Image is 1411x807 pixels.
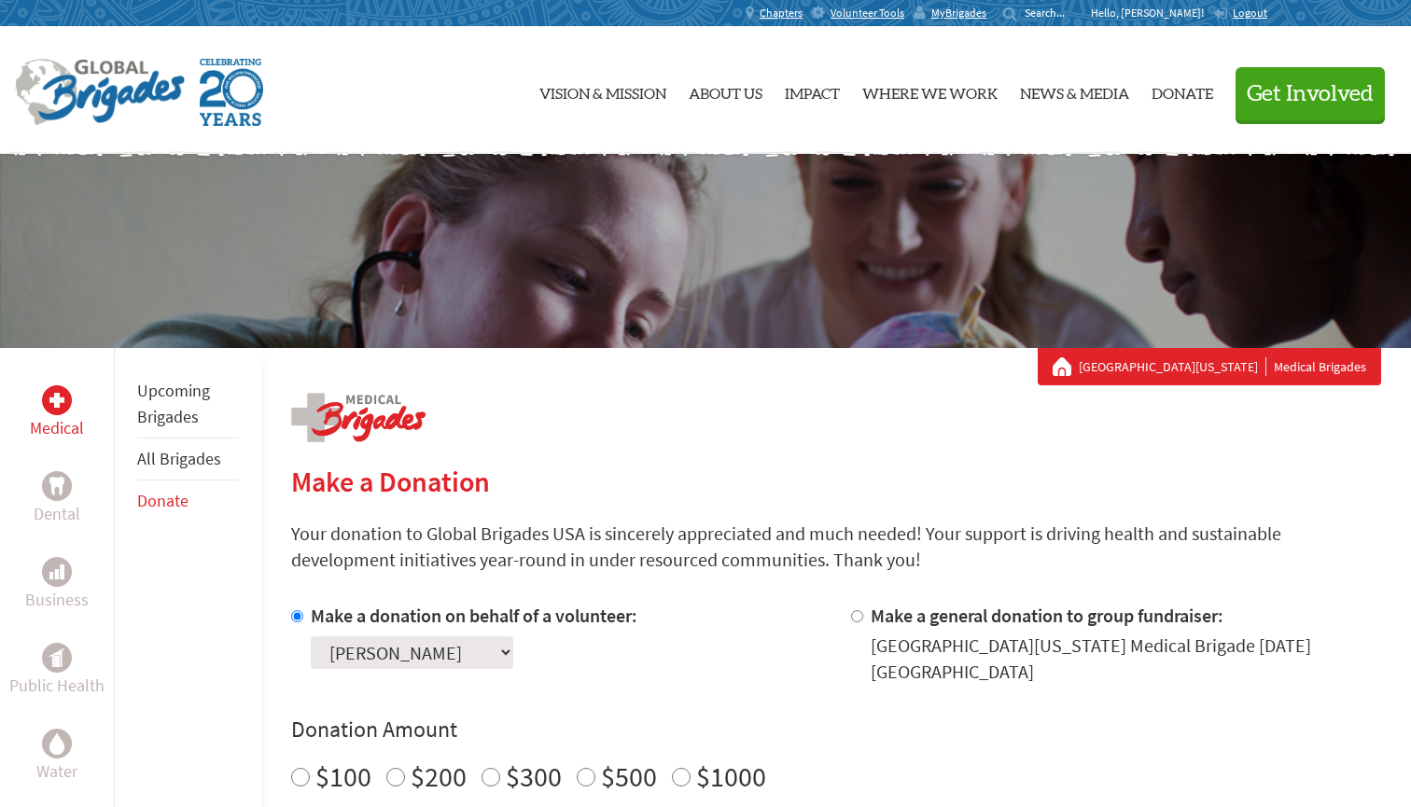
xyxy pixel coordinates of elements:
[137,490,189,511] a: Donate
[9,673,105,699] p: Public Health
[291,521,1381,573] p: Your donation to Global Brigades USA is sincerely appreciated and much needed! Your support is dr...
[291,465,1381,498] h2: Make a Donation
[291,715,1381,744] h4: Donation Amount
[871,604,1223,627] label: Make a general donation to group fundraiser:
[49,732,64,754] img: Water
[311,604,637,627] label: Make a donation on behalf of a volunteer:
[1091,6,1213,21] p: Hello, [PERSON_NAME]!
[1236,67,1385,120] button: Get Involved
[1020,42,1129,139] a: News & Media
[36,758,77,785] p: Water
[785,42,840,139] a: Impact
[831,6,904,21] span: Volunteer Tools
[760,6,803,21] span: Chapters
[315,758,371,794] label: $100
[862,42,998,139] a: Where We Work
[15,59,185,126] img: Global Brigades Logo
[49,648,64,667] img: Public Health
[42,729,72,758] div: Water
[137,438,239,480] li: All Brigades
[137,448,221,469] a: All Brigades
[42,643,72,673] div: Public Health
[291,393,426,442] img: logo-medical.png
[1152,42,1213,139] a: Donate
[539,42,666,139] a: Vision & Mission
[601,758,657,794] label: $500
[871,633,1381,685] div: [GEOGRAPHIC_DATA][US_STATE] Medical Brigade [DATE] [GEOGRAPHIC_DATA]
[9,643,105,699] a: Public HealthPublic Health
[49,393,64,408] img: Medical
[689,42,762,139] a: About Us
[42,385,72,415] div: Medical
[42,557,72,587] div: Business
[137,480,239,522] li: Donate
[137,380,210,427] a: Upcoming Brigades
[30,385,84,441] a: MedicalMedical
[25,557,89,613] a: BusinessBusiness
[506,758,562,794] label: $300
[30,415,84,441] p: Medical
[42,471,72,501] div: Dental
[1213,6,1267,21] a: Logout
[34,471,80,527] a: DentalDental
[49,477,64,494] img: Dental
[137,370,239,438] li: Upcoming Brigades
[34,501,80,527] p: Dental
[411,758,467,794] label: $200
[25,587,89,613] p: Business
[1233,6,1267,20] span: Logout
[1053,357,1366,376] div: Medical Brigades
[200,59,263,126] img: Global Brigades Celebrating 20 Years
[36,729,77,785] a: WaterWater
[931,6,986,21] span: MyBrigades
[1247,83,1374,105] span: Get Involved
[1025,6,1078,20] input: Search...
[696,758,766,794] label: $1000
[1079,357,1266,376] a: [GEOGRAPHIC_DATA][US_STATE]
[49,564,64,579] img: Business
